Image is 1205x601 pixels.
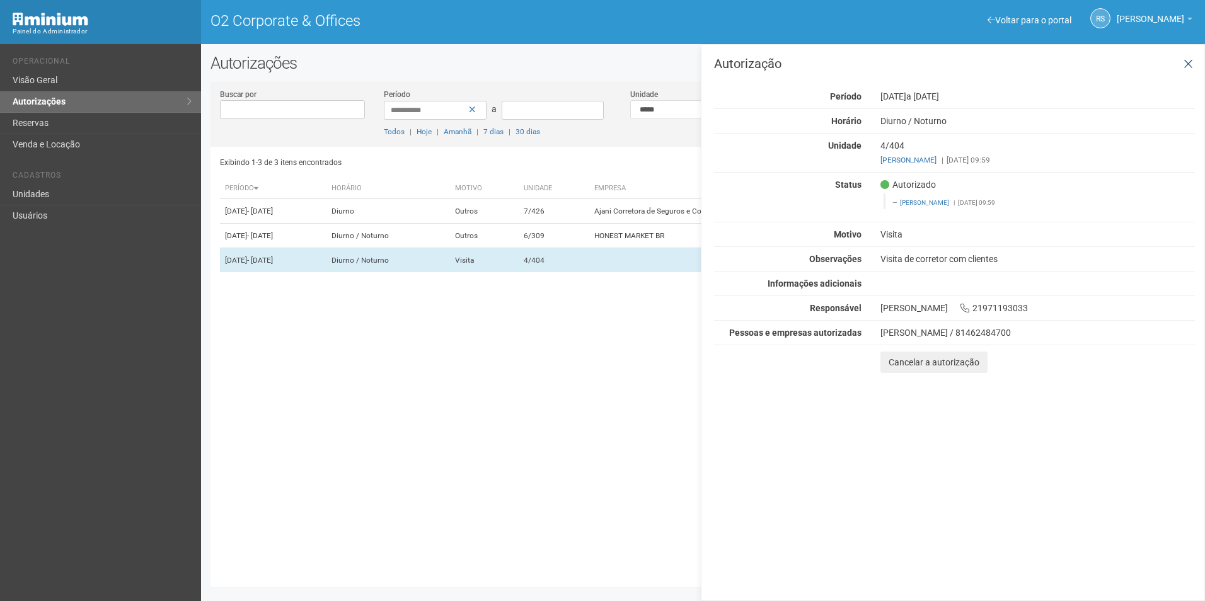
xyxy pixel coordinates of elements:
td: [DATE] [220,248,326,273]
a: [PERSON_NAME] [900,199,949,206]
td: [DATE] [220,224,326,248]
span: a [492,104,497,114]
td: Diurno / Noturno [326,224,451,248]
h3: Autorização [714,57,1195,70]
th: Empresa [589,178,894,199]
a: Amanhã [444,127,471,136]
label: Buscar por [220,89,257,100]
td: 4/404 [519,248,589,273]
span: | [954,199,955,206]
a: 7 dias [483,127,504,136]
span: - [DATE] [247,207,273,215]
a: Hoje [417,127,432,136]
td: Diurno / Noturno [326,248,451,273]
span: - [DATE] [247,231,273,240]
span: | [476,127,478,136]
strong: Horário [831,116,862,126]
div: Visita de corretor com clientes [871,253,1204,265]
li: Operacional [13,57,192,70]
td: HONEST MARKET BR [589,224,894,248]
td: 7/426 [519,199,589,224]
td: Diurno [326,199,451,224]
span: Autorizado [880,179,936,190]
span: | [410,127,412,136]
th: Motivo [450,178,518,199]
span: a [DATE] [906,91,939,101]
td: Visita [450,248,518,273]
span: | [509,127,510,136]
strong: Responsável [810,303,862,313]
a: [PERSON_NAME] [1117,16,1192,26]
a: Todos [384,127,405,136]
strong: Unidade [828,140,862,151]
td: [DATE] [220,199,326,224]
h2: Autorizações [210,54,1196,72]
div: Diurno / Noturno [871,115,1204,127]
a: [PERSON_NAME] [880,156,937,164]
label: Período [384,89,410,100]
div: Exibindo 1-3 de 3 itens encontrados [220,153,699,172]
th: Período [220,178,326,199]
strong: Informações adicionais [768,278,862,289]
strong: Pessoas e empresas autorizadas [729,328,862,338]
div: [DATE] 09:59 [880,154,1195,166]
strong: Status [835,180,862,190]
div: 4/404 [871,140,1204,166]
button: Cancelar a autorização [880,352,988,373]
strong: Observações [809,254,862,264]
h1: O2 Corporate & Offices [210,13,694,29]
strong: Período [830,91,862,101]
div: [PERSON_NAME] / 81462484700 [880,327,1195,338]
div: [PERSON_NAME] 21971193033 [871,302,1204,314]
footer: [DATE] 09:59 [892,198,1188,207]
a: 30 dias [516,127,540,136]
td: Outros [450,199,518,224]
div: Visita [871,229,1204,240]
a: Voltar para o portal [988,15,1071,25]
span: | [437,127,439,136]
td: 6/309 [519,224,589,248]
th: Unidade [519,178,589,199]
span: - [DATE] [247,256,273,265]
img: Minium [13,13,88,26]
div: Painel do Administrador [13,26,192,37]
td: Ajani Corretora de Seguros e Consultoria LTDA [589,199,894,224]
a: RS [1090,8,1110,28]
div: [DATE] [871,91,1204,102]
strong: Motivo [834,229,862,239]
td: Outros [450,224,518,248]
th: Horário [326,178,451,199]
span: | [942,156,943,164]
li: Cadastros [13,171,192,184]
span: Rayssa Soares Ribeiro [1117,2,1184,24]
label: Unidade [630,89,658,100]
